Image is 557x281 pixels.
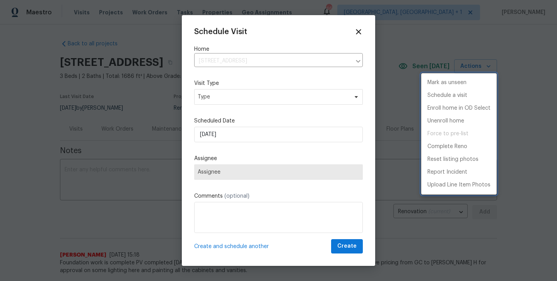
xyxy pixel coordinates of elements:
p: Complete Reno [427,143,467,151]
span: Setup visit must be completed before moving home to pre-list [421,128,497,140]
p: Unenroll home [427,117,464,125]
p: Reset listing photos [427,155,478,164]
p: Enroll home in OD Select [427,104,490,112]
p: Report Incident [427,168,467,176]
p: Upload Line Item Photos [427,181,490,189]
p: Mark as unseen [427,79,466,87]
p: Schedule a visit [427,91,467,100]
